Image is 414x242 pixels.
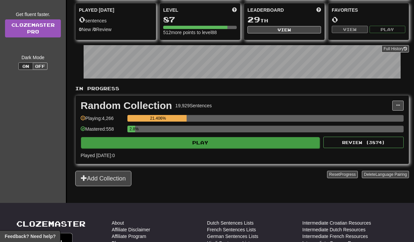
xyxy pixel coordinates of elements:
[5,233,56,240] span: Open feedback widget
[81,115,124,126] div: Playing: 4,266
[81,153,115,158] span: Played [DATE]: 0
[376,172,407,177] span: Language Pairing
[79,15,152,24] div: sentences
[112,233,146,240] a: Affiliate Program
[302,233,368,240] a: Intermediate French Resources
[5,54,61,61] div: Dark Mode
[340,172,356,177] span: Progress
[207,233,258,240] a: German Sentences Lists
[112,220,124,226] a: About
[79,7,114,13] span: Played [DATE]
[362,171,409,178] button: DeleteLanguage Pairing
[232,7,237,13] span: Score more points to level up
[75,171,131,186] button: Add Collection
[112,226,150,233] a: Affiliate Disclaimer
[79,27,82,32] strong: 0
[247,15,260,24] span: 29
[207,226,256,233] a: French Sentences Lists
[163,29,237,36] div: 512 more points to level 88
[323,137,404,148] button: Review (3874)
[5,11,61,18] div: Get fluent faster.
[5,19,61,37] a: ClozemasterPro
[302,226,366,233] a: Intermediate Dutch Resources
[207,220,253,226] a: Dutch Sentences Lists
[81,101,172,111] div: Random Collection
[332,7,405,13] div: Favorites
[33,63,47,70] button: Off
[16,220,86,228] a: Clozemaster
[129,115,187,122] div: 21.406%
[316,7,321,13] span: This week in points, UTC
[163,7,178,13] span: Level
[18,63,33,70] button: On
[79,15,85,24] span: 0
[79,26,152,33] div: New / Review
[129,126,135,132] div: 2.8%
[81,137,320,148] button: Play
[75,85,409,92] p: In Progress
[327,171,357,178] button: ResetProgress
[81,126,124,137] div: Mastered: 558
[175,102,212,109] div: 19,929 Sentences
[163,15,237,24] div: 87
[94,27,96,32] strong: 0
[247,26,321,33] button: View
[332,15,405,24] div: 0
[302,220,371,226] a: Intermediate Croatian Resources
[370,26,406,33] button: Play
[247,7,284,13] span: Leaderboard
[332,26,368,33] button: View
[247,15,321,24] div: th
[382,45,409,52] button: Full History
